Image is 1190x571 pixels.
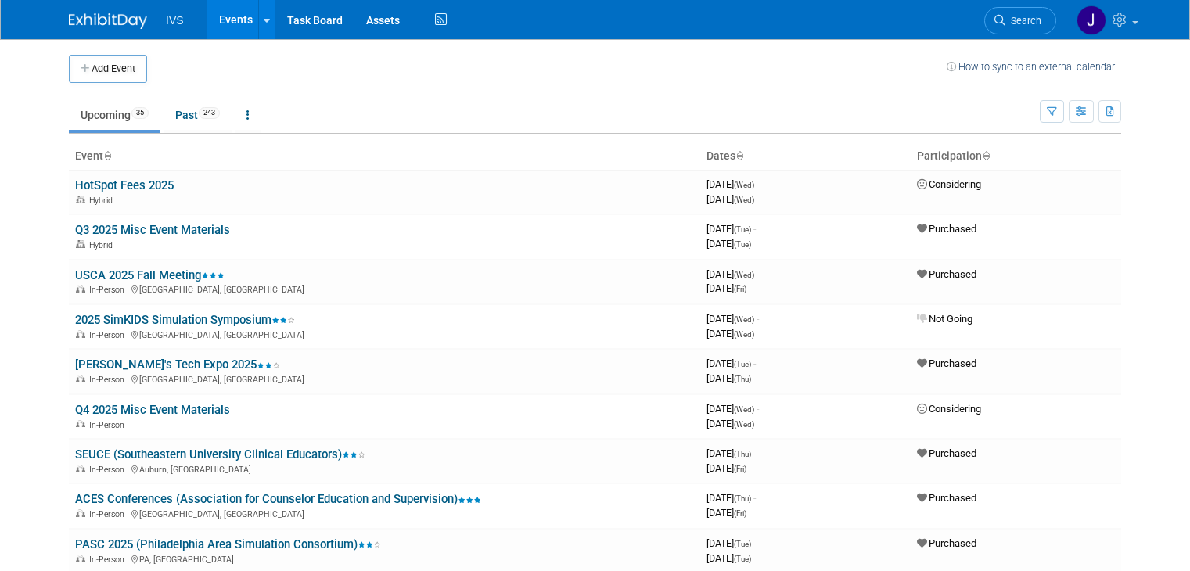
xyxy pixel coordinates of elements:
[706,193,754,205] span: [DATE]
[757,268,759,280] span: -
[76,196,85,203] img: Hybrid Event
[734,494,751,503] span: (Thu)
[706,418,754,429] span: [DATE]
[706,357,756,369] span: [DATE]
[76,330,85,338] img: In-Person Event
[69,55,147,83] button: Add Event
[753,537,756,549] span: -
[917,313,972,325] span: Not Going
[734,465,746,473] span: (Fri)
[917,492,976,504] span: Purchased
[89,555,129,565] span: In-Person
[89,330,129,340] span: In-Person
[89,509,129,519] span: In-Person
[89,420,129,430] span: In-Person
[753,357,756,369] span: -
[76,555,85,562] img: In-Person Event
[917,537,976,549] span: Purchased
[706,372,751,384] span: [DATE]
[982,149,990,162] a: Sort by Participation Type
[734,330,754,339] span: (Wed)
[706,238,751,250] span: [DATE]
[706,282,746,294] span: [DATE]
[103,149,111,162] a: Sort by Event Name
[75,223,230,237] a: Q3 2025 Misc Event Materials
[734,285,746,293] span: (Fri)
[700,143,911,170] th: Dates
[753,447,756,459] span: -
[89,465,129,475] span: In-Person
[734,420,754,429] span: (Wed)
[75,552,694,565] div: PA, [GEOGRAPHIC_DATA]
[706,492,756,504] span: [DATE]
[706,447,756,459] span: [DATE]
[757,313,759,325] span: -
[734,555,751,563] span: (Tue)
[734,540,751,548] span: (Tue)
[753,492,756,504] span: -
[706,313,759,325] span: [DATE]
[1077,5,1106,35] img: Josh Riebe
[734,196,754,204] span: (Wed)
[199,107,220,119] span: 243
[734,405,754,414] span: (Wed)
[917,223,976,235] span: Purchased
[75,492,481,506] a: ACES Conferences (Association for Counselor Education and Supervision)
[69,100,160,130] a: Upcoming35
[734,225,751,234] span: (Tue)
[917,268,976,280] span: Purchased
[735,149,743,162] a: Sort by Start Date
[76,465,85,472] img: In-Person Event
[75,462,694,475] div: Auburn, [GEOGRAPHIC_DATA]
[69,13,147,29] img: ExhibitDay
[917,357,976,369] span: Purchased
[75,372,694,385] div: [GEOGRAPHIC_DATA], [GEOGRAPHIC_DATA]
[75,537,381,551] a: PASC 2025 (Philadelphia Area Simulation Consortium)
[75,282,694,295] div: [GEOGRAPHIC_DATA], [GEOGRAPHIC_DATA]
[757,178,759,190] span: -
[75,403,230,417] a: Q4 2025 Misc Event Materials
[76,285,85,293] img: In-Person Event
[734,240,751,249] span: (Tue)
[76,509,85,517] img: In-Person Event
[947,61,1121,73] a: How to sync to an external calendar...
[76,240,85,248] img: Hybrid Event
[76,420,85,428] img: In-Person Event
[917,178,981,190] span: Considering
[734,360,751,368] span: (Tue)
[706,507,746,519] span: [DATE]
[75,313,295,327] a: 2025 SimKIDS Simulation Symposium
[706,537,756,549] span: [DATE]
[734,450,751,458] span: (Thu)
[911,143,1121,170] th: Participation
[734,375,751,383] span: (Thu)
[75,268,225,282] a: USCA 2025 Fall Meeting
[734,271,754,279] span: (Wed)
[75,178,174,192] a: HotSpot Fees 2025
[917,447,976,459] span: Purchased
[76,375,85,382] img: In-Person Event
[75,328,694,340] div: [GEOGRAPHIC_DATA], [GEOGRAPHIC_DATA]
[166,14,184,27] span: IVS
[1005,15,1041,27] span: Search
[89,285,129,295] span: In-Person
[131,107,149,119] span: 35
[89,375,129,385] span: In-Person
[757,403,759,415] span: -
[734,181,754,189] span: (Wed)
[706,178,759,190] span: [DATE]
[75,507,694,519] div: [GEOGRAPHIC_DATA], [GEOGRAPHIC_DATA]
[706,552,751,564] span: [DATE]
[164,100,232,130] a: Past243
[706,268,759,280] span: [DATE]
[69,143,700,170] th: Event
[917,403,981,415] span: Considering
[984,7,1056,34] a: Search
[706,328,754,339] span: [DATE]
[75,447,365,461] a: SEUCE (Southeastern University Clinical Educators)
[706,462,746,474] span: [DATE]
[706,223,756,235] span: [DATE]
[89,196,117,206] span: Hybrid
[706,403,759,415] span: [DATE]
[75,357,280,372] a: [PERSON_NAME]'s Tech Expo 2025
